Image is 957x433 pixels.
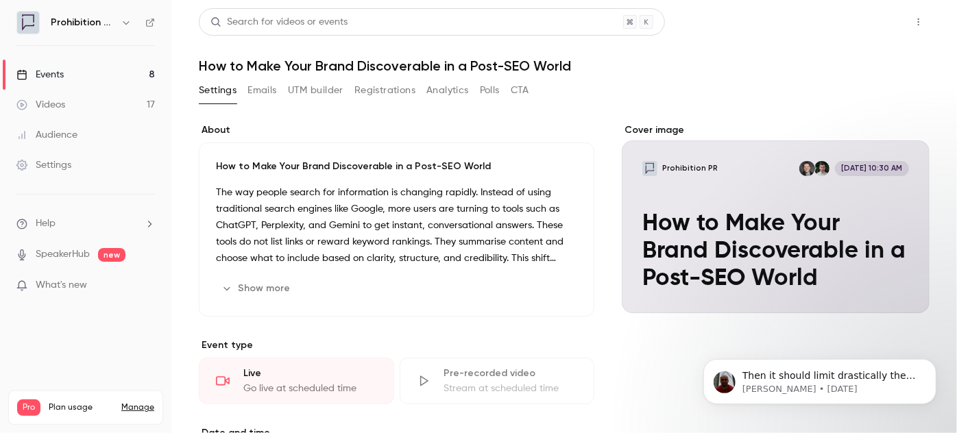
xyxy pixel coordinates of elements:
img: Prohibition PR [17,12,39,34]
p: How to Make Your Brand Discoverable in a Post-SEO World [216,160,577,173]
div: Events [16,68,64,82]
span: Plan usage [49,402,113,413]
button: Share [843,8,897,36]
span: Pro [17,399,40,416]
div: Live [243,367,377,380]
p: Event type [199,338,594,352]
button: Polls [480,79,500,101]
li: help-dropdown-opener [16,216,155,231]
div: Pre-recorded video [444,367,578,380]
a: SpeakerHub [36,247,90,262]
button: UTM builder [288,79,343,101]
h1: How to Make Your Brand Discoverable in a Post-SEO World [199,58,930,74]
button: Emails [247,79,276,101]
label: Cover image [622,123,930,137]
span: What's new [36,278,87,293]
iframe: Intercom notifications message [683,330,957,426]
p: The way people search for information is changing rapidly. Instead of using traditional search en... [216,184,577,267]
span: Help [36,216,56,231]
button: Registrations [354,79,415,101]
span: new [98,248,125,262]
a: Manage [121,402,154,413]
button: Settings [199,79,237,101]
button: Analytics [426,79,469,101]
button: Show more [216,277,298,299]
div: Videos [16,98,65,112]
h6: Prohibition PR [51,16,115,29]
div: Search for videos or events [210,15,348,29]
div: Pre-recorded videoStream at scheduled time [400,358,595,404]
div: Go live at scheduled time [243,382,377,395]
div: Settings [16,158,71,172]
label: About [199,123,594,137]
section: Cover image [622,123,930,313]
button: CTA [511,79,529,101]
div: Audience [16,128,77,142]
div: LiveGo live at scheduled time [199,358,394,404]
div: Stream at scheduled time [444,382,578,395]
